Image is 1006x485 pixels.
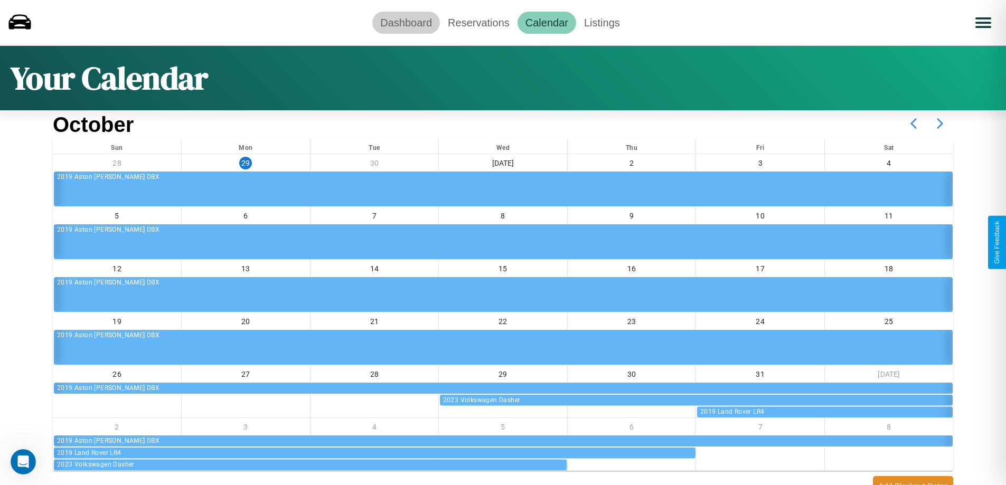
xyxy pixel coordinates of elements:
div: Wed [439,139,567,154]
div: 2 [53,418,181,440]
div: 2019 Land Rover LR4 [700,407,951,417]
div: 9 [568,207,696,229]
div: 5 [439,418,567,440]
div: 28 [311,365,439,387]
div: 2019 Land Rover LR4 [57,448,693,459]
div: 2019 Aston [PERSON_NAME] DBX [57,436,951,446]
div: Sat [825,139,953,154]
div: 4 [825,154,953,176]
div: 24 [696,312,824,334]
div: [DATE] [439,154,567,176]
a: Calendar [518,12,576,34]
div: 17 [696,260,824,281]
div: 25 [825,312,953,334]
a: Dashboard [372,12,440,34]
div: 7 [696,418,824,440]
h2: October [53,113,134,137]
iframe: Intercom live chat [11,449,36,474]
div: 28 [53,154,181,176]
div: 15 [439,260,567,281]
div: 23 [568,312,696,334]
div: 2019 Aston [PERSON_NAME] DBX [57,225,951,235]
div: 5 [53,207,181,229]
div: 2019 Aston [PERSON_NAME] DBX [57,383,951,394]
div: 8 [439,207,567,229]
div: 10 [696,207,824,229]
div: 30 [311,154,439,176]
div: 29 [239,157,252,169]
div: 2 [568,154,696,176]
div: Give Feedback [993,221,1001,264]
div: [DATE] [825,365,953,387]
a: Reservations [440,12,518,34]
div: 19 [53,312,181,334]
div: 7 [311,207,439,229]
div: Sun [53,139,181,154]
div: 6 [568,418,696,440]
div: Thu [568,139,696,154]
div: 11 [825,207,953,229]
div: Mon [182,139,310,154]
div: 26 [53,365,181,387]
div: 2023 Volkswagen Dasher [57,460,565,470]
h1: Your Calendar [11,56,208,100]
div: 3 [182,418,310,440]
div: 3 [696,154,824,176]
div: 6 [182,207,310,229]
a: Listings [576,12,628,34]
div: Fri [696,139,824,154]
div: 31 [696,365,824,387]
div: 2019 Aston [PERSON_NAME] DBX [57,330,951,341]
div: 2019 Aston [PERSON_NAME] DBX [57,278,951,288]
div: 13 [182,260,310,281]
div: 12 [53,260,181,281]
div: 29 [439,365,567,387]
div: 30 [568,365,696,387]
div: 8 [825,418,953,440]
div: 20 [182,312,310,334]
div: 2023 Volkswagen Dasher [443,395,951,406]
div: 22 [439,312,567,334]
div: 14 [311,260,439,281]
div: 2019 Aston [PERSON_NAME] DBX [57,172,951,183]
div: Tue [311,139,439,154]
div: 18 [825,260,953,281]
div: 27 [182,365,310,387]
div: 4 [311,418,439,440]
button: Open menu [969,8,998,37]
div: 21 [311,312,439,334]
div: 16 [568,260,696,281]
